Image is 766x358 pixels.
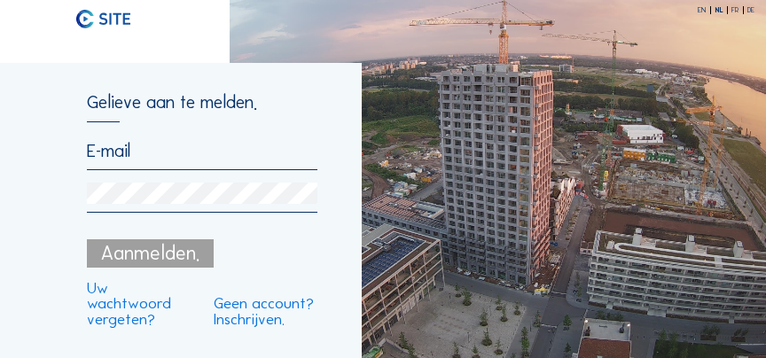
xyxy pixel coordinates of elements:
input: E-mail [87,140,318,161]
a: Uw wachtwoord vergeten? [87,281,195,327]
div: EN [698,7,710,14]
a: Geen account? Inschrijven. [214,296,318,327]
div: Aanmelden. [87,239,214,268]
img: C-SITE logo [76,10,129,27]
div: NL [715,7,728,14]
div: Gelieve aan te melden. [87,94,318,123]
div: DE [747,7,754,14]
div: FR [731,7,743,14]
